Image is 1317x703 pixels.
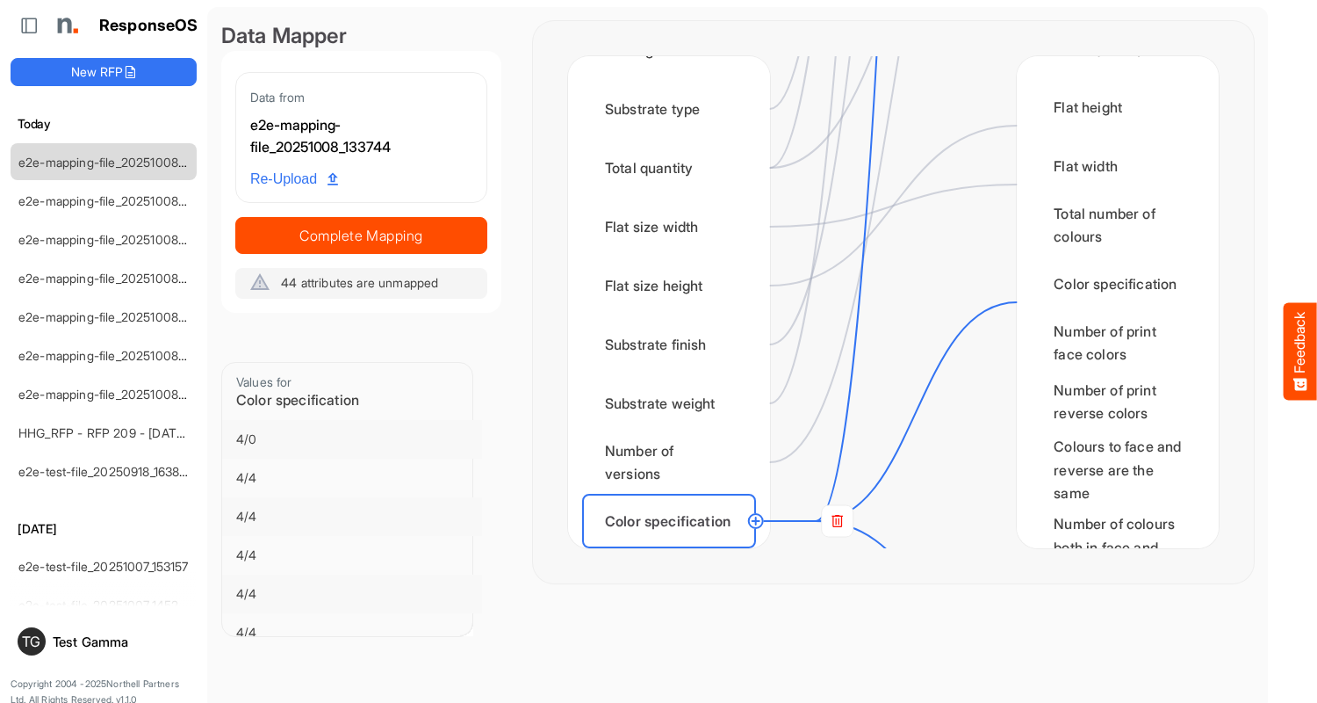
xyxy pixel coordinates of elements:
[281,275,438,290] span: 44 attributes are unmapped
[1284,303,1317,401] button: Feedback
[18,309,219,324] a: e2e-mapping-file_20251008_132815
[236,547,468,564] div: 4/4
[582,141,756,195] div: Total quantity
[1031,433,1205,506] div: Colours to face and reverse are the same
[250,87,472,107] div: Data from
[11,519,197,539] h6: [DATE]
[236,624,468,641] div: 4/4
[18,387,220,402] a: e2e-mapping-file_20251008_131648
[11,114,197,134] h6: Today
[1031,80,1205,134] div: Flat height
[236,508,468,525] div: 4/4
[1031,315,1205,370] div: Number of print face colors
[236,585,468,603] div: 4/4
[1031,198,1205,252] div: Total number of colours
[582,376,756,431] div: Substrate weight
[1031,139,1205,193] div: Flat width
[582,317,756,372] div: Substrate finish
[48,8,83,43] img: Northell
[221,21,501,51] div: Data Mapper
[22,634,40,649] span: TG
[1031,511,1205,583] div: Number of colours both in face and reverse
[582,82,756,136] div: Substrate type
[236,469,468,487] div: 4/4
[582,199,756,254] div: Flat size width
[11,58,197,86] button: New RFP
[250,168,338,191] span: Re-Upload
[18,232,222,247] a: e2e-mapping-file_20251008_133358
[18,348,219,363] a: e2e-mapping-file_20251008_131856
[236,391,359,409] span: Color specification
[1031,374,1205,429] div: Number of print reverse colors
[18,464,227,479] a: e2e-test-file_20250918_163829 (1) (2)
[582,258,756,313] div: Flat size height
[18,271,221,286] a: e2e-mapping-file_20251008_132857
[53,635,190,649] div: Test Gamma
[1031,257,1205,311] div: Color specification
[235,217,487,254] button: Complete Mapping
[99,17,198,35] h1: ResponseOS
[582,494,756,548] div: Color specification
[18,559,189,574] a: e2e-test-file_20251007_153157
[250,114,472,159] div: e2e-mapping-file_20251008_133744
[236,223,486,248] span: Complete Mapping
[18,155,222,170] a: e2e-mapping-file_20251008_133744
[18,193,222,208] a: e2e-mapping-file_20251008_133625
[243,163,345,196] a: Re-Upload
[18,425,326,440] a: HHG_RFP - RFP 209 - [DATE] - ROS TEST 3 (LITE) (2)
[582,435,756,489] div: Number of versions
[236,431,468,448] div: 4/0
[236,374,292,389] span: Values for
